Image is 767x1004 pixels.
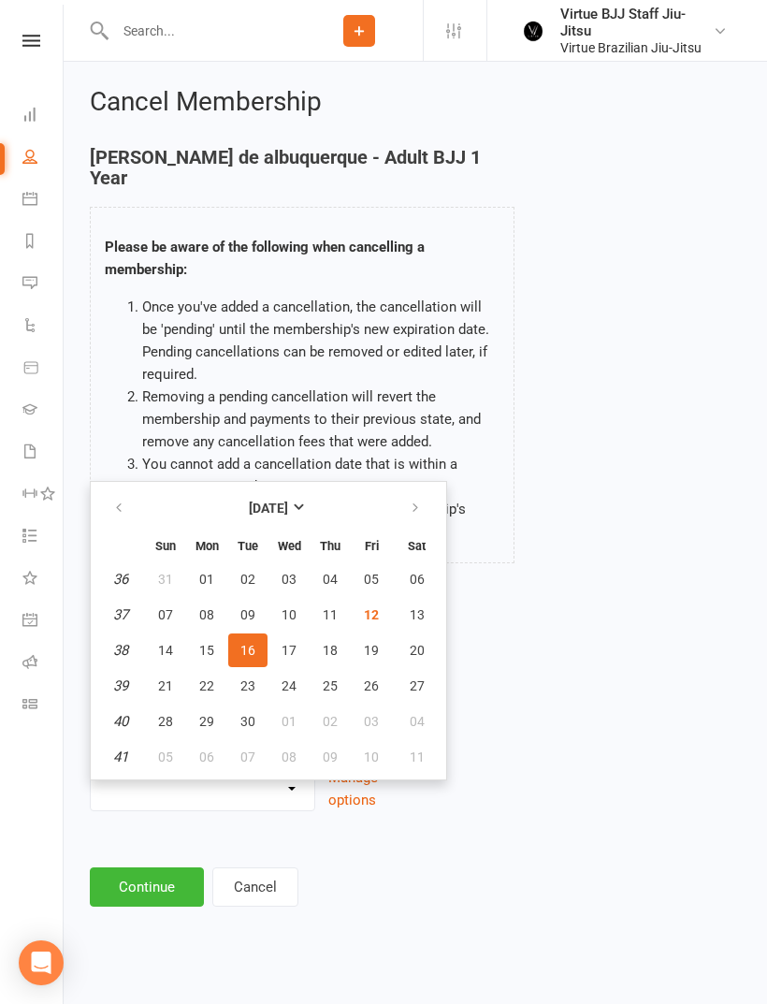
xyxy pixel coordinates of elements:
li: You cannot add a cancellation date that is within a suspension period. [142,453,499,498]
button: 19 [352,633,391,667]
button: 17 [269,633,309,667]
button: 21 [146,669,185,703]
strong: [DATE] [249,501,288,516]
button: 10 [352,740,391,774]
button: 08 [269,740,309,774]
span: 04 [323,572,338,587]
h4: [PERSON_NAME] de albuquerque - Adult BJJ 1 Year [90,147,514,188]
span: 25 [323,678,338,693]
a: Product Sales [22,348,65,390]
span: 27 [410,678,425,693]
button: 28 [146,705,185,738]
span: 22 [199,678,214,693]
div: Virtue BJJ Staff Jiu-Jitsu [560,6,713,39]
small: Wednesday [278,539,301,553]
div: Virtue Brazilian Jiu-Jitsu [560,39,713,56]
button: 30 [228,705,268,738]
button: 29 [187,705,226,738]
span: 08 [199,607,214,622]
a: Dashboard [22,95,65,138]
button: 03 [352,705,391,738]
button: 04 [311,562,350,596]
small: Sunday [155,539,176,553]
small: Tuesday [238,539,258,553]
span: 11 [410,749,425,764]
span: 20 [410,643,425,658]
small: Thursday [320,539,340,553]
em: 38 [113,642,128,659]
button: 16 [228,633,268,667]
span: 31 [158,572,173,587]
button: 06 [187,740,226,774]
img: thumb_image1665449447.png [514,12,551,50]
button: 23 [228,669,268,703]
div: Open Intercom Messenger [19,940,64,985]
button: 04 [393,705,441,738]
button: 22 [187,669,226,703]
button: 15 [187,633,226,667]
button: 06 [393,562,441,596]
span: 24 [282,678,297,693]
button: 12 [352,598,391,632]
span: 01 [282,714,297,729]
span: 08 [282,749,297,764]
button: 20 [393,633,441,667]
span: 30 [240,714,255,729]
span: 07 [240,749,255,764]
li: Removing a pending cancellation will revert the membership and payments to their previous state, ... [142,386,499,453]
em: 37 [113,606,128,623]
span: 05 [158,749,173,764]
button: 11 [393,740,441,774]
button: 14 [146,633,185,667]
span: 01 [199,572,214,587]
button: 26 [352,669,391,703]
span: 28 [158,714,173,729]
span: 26 [364,678,379,693]
a: Roll call kiosk mode [22,643,65,685]
button: 02 [311,705,350,738]
button: 07 [228,740,268,774]
button: 11 [311,598,350,632]
button: 27 [393,669,441,703]
span: 14 [158,643,173,658]
strong: Please be aware of the following when cancelling a membership: [105,239,425,278]
span: 11 [323,607,338,622]
a: Calendar [22,180,65,222]
button: 31 [146,562,185,596]
span: 10 [364,749,379,764]
input: Search... [109,18,296,44]
span: 02 [323,714,338,729]
span: 18 [323,643,338,658]
em: 36 [113,571,128,588]
button: 09 [228,598,268,632]
a: What's New [22,559,65,601]
button: 07 [146,598,185,632]
span: 03 [364,714,379,729]
button: 05 [352,562,391,596]
em: 39 [113,677,128,694]
button: 03 [269,562,309,596]
span: 16 [240,643,255,658]
small: Saturday [408,539,426,553]
a: Class kiosk mode [22,685,65,727]
span: 21 [158,678,173,693]
button: 25 [311,669,350,703]
span: 09 [240,607,255,622]
span: 06 [410,572,425,587]
small: Friday [365,539,379,553]
button: 05 [146,740,185,774]
span: 06 [199,749,214,764]
button: Manage options [328,766,401,811]
a: Reports [22,222,65,264]
em: 40 [113,713,128,730]
li: Once you've added a cancellation, the cancellation will be 'pending' until the membership's new e... [142,296,499,386]
a: People [22,138,65,180]
button: 13 [393,598,441,632]
button: 09 [311,740,350,774]
button: 01 [269,705,309,738]
button: Cancel [212,867,298,907]
span: 03 [282,572,297,587]
em: 41 [113,749,128,765]
a: General attendance kiosk mode [22,601,65,643]
button: Continue [90,867,204,907]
